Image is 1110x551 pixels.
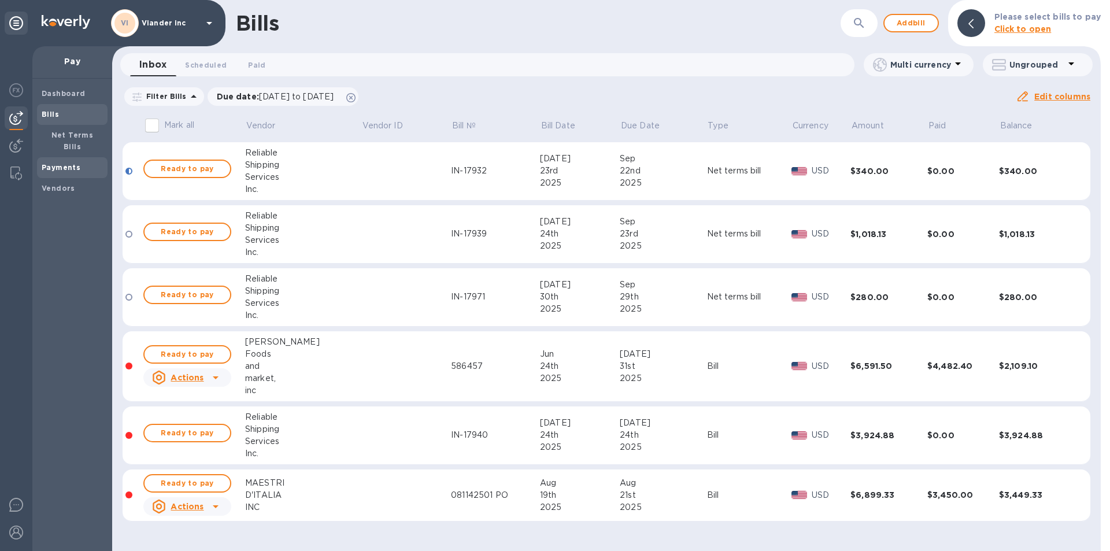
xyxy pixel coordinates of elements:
div: Shipping [245,222,361,234]
div: 30th [540,291,620,303]
div: $3,450.00 [927,489,999,501]
p: Paid [928,120,946,132]
img: Logo [42,15,90,29]
button: Ready to pay [143,345,231,364]
span: Inbox [139,57,166,73]
span: Ready to pay [154,162,221,176]
div: 2025 [540,303,620,315]
b: Dashboard [42,89,86,98]
div: IN-17939 [451,228,540,240]
div: 23rd [540,165,620,177]
b: Please select bills to pay [994,12,1101,21]
div: Inc. [245,246,361,258]
p: Filter Bills [142,91,187,101]
span: Vendor ID [362,120,418,132]
p: Pay [42,56,103,67]
div: 2025 [540,372,620,384]
div: $2,109.10 [999,360,1076,372]
p: Amount [852,120,884,132]
button: Addbill [883,14,939,32]
img: USD [791,167,807,175]
div: Aug [540,477,620,489]
p: Balance [1000,120,1033,132]
u: Actions [171,502,203,511]
p: Bill № [452,120,476,132]
div: IN-17971 [451,291,540,303]
div: Inc. [245,448,361,460]
div: Reliable [245,147,361,159]
span: Add bill [894,16,928,30]
h1: Bills [236,11,279,35]
img: USD [791,293,807,301]
div: Services [245,435,361,448]
p: USD [812,228,851,240]
p: Type [708,120,728,132]
span: Paid [248,59,265,71]
div: $3,449.33 [999,489,1076,501]
p: Currency [793,120,828,132]
div: $6,591.50 [850,360,927,372]
span: Ready to pay [154,225,221,239]
div: Foods [245,348,361,360]
p: Ungrouped [1009,59,1064,71]
button: Ready to pay [143,474,231,493]
span: Ready to pay [154,426,221,440]
span: Bill № [452,120,491,132]
img: USD [791,431,807,439]
div: Inc. [245,309,361,321]
div: IN-17932 [451,165,540,177]
div: inc [245,384,361,397]
div: $1,018.13 [850,228,927,240]
div: Services [245,297,361,309]
div: Aug [620,477,706,489]
div: 586457 [451,360,540,372]
div: [DATE] [540,153,620,165]
button: Ready to pay [143,223,231,241]
u: Edit columns [1034,92,1090,101]
div: 2025 [620,501,706,513]
p: USD [812,489,851,501]
div: Unpin categories [5,12,28,35]
div: $340.00 [999,165,1076,177]
span: Vendor [246,120,291,132]
span: [DATE] to [DATE] [259,92,334,101]
div: 23rd [620,228,706,240]
div: 31st [620,360,706,372]
b: Vendors [42,184,75,193]
span: Scheduled [185,59,227,71]
div: 2025 [620,372,706,384]
div: 29th [620,291,706,303]
div: Services [245,234,361,246]
p: USD [812,429,851,441]
p: USD [812,165,851,177]
div: Reliable [245,210,361,222]
img: USD [791,362,807,370]
div: 2025 [540,240,620,252]
div: [DATE] [620,348,706,360]
u: Actions [171,373,203,382]
div: [DATE] [540,417,620,429]
div: $1,018.13 [999,228,1076,240]
span: Type [708,120,743,132]
div: Bill [707,360,791,372]
div: $0.00 [927,228,999,240]
p: Vendor [246,120,276,132]
span: Balance [1000,120,1048,132]
div: $280.00 [999,291,1076,303]
b: VI [121,19,129,27]
div: market, [245,372,361,384]
div: Services [245,171,361,183]
img: USD [791,491,807,499]
div: 2025 [540,177,620,189]
div: [DATE] [540,279,620,291]
span: Due Date [621,120,675,132]
div: 24th [540,360,620,372]
p: USD [812,291,851,303]
button: Ready to pay [143,286,231,304]
div: $3,924.88 [850,430,927,441]
div: 2025 [620,441,706,453]
div: $340.00 [850,165,927,177]
div: 19th [540,489,620,501]
span: Ready to pay [154,288,221,302]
